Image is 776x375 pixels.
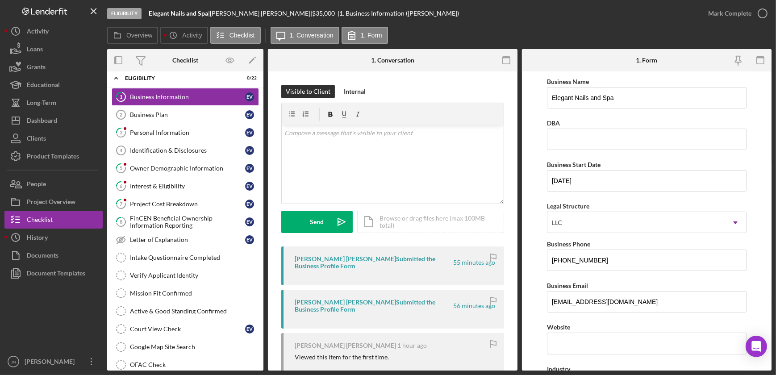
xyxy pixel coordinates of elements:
a: Court View CheckEV [112,320,259,338]
label: 1. Conversation [290,32,334,39]
div: Mark Complete [708,4,751,22]
div: Visible to Client [286,85,330,98]
div: [PERSON_NAME] [PERSON_NAME] [295,342,396,349]
a: Intake Questionnaire Completed [112,249,259,267]
label: Business Start Date [547,161,601,168]
div: Clients [27,129,46,150]
a: Verify Applicant Identity [112,267,259,284]
button: 1. Form [342,27,388,44]
div: Eligibility [125,75,234,81]
time: 2025-09-15 19:29 [453,302,495,309]
a: 3Personal InformationEV [112,124,259,142]
div: Google Map Site Search [130,343,259,350]
button: Documents [4,246,103,264]
a: 1Business InformationEV [112,88,259,106]
div: Identification & Disclosures [130,147,245,154]
div: Educational [27,76,60,96]
div: LLC [552,219,562,226]
div: Document Templates [27,264,85,284]
div: E V [245,164,254,173]
button: People [4,175,103,193]
div: Long-Term [27,94,56,114]
div: [PERSON_NAME] [PERSON_NAME] Submitted the Business Profile Form [295,299,452,313]
div: Grants [27,58,46,78]
div: [PERSON_NAME] [22,353,80,373]
button: Visible to Client [281,85,335,98]
a: Document Templates [4,264,103,282]
div: Internal [344,85,366,98]
a: Google Map Site Search [112,338,259,356]
label: Business Phone [547,240,590,248]
time: 2025-09-15 19:30 [453,259,495,266]
div: Project Overview [27,193,75,213]
button: Educational [4,76,103,94]
div: People [27,175,46,195]
div: E V [245,92,254,101]
div: Send [310,211,324,233]
div: [PERSON_NAME] [PERSON_NAME] Submitted the Business Profile Form [295,255,452,270]
div: Project Cost Breakdown [130,200,245,208]
div: Viewed this item for the first time. [295,354,389,361]
a: Active & Good Standing Confirmed [112,302,259,320]
label: DBA [547,119,560,127]
div: Product Templates [27,147,79,167]
div: OFAC Check [130,361,259,368]
div: 1. Conversation [371,57,414,64]
button: Product Templates [4,147,103,165]
text: JN [11,359,16,364]
div: Court View Check [130,325,245,333]
a: Mission Fit Confirmed [112,284,259,302]
div: E V [245,182,254,191]
a: Checklist [4,211,103,229]
button: Overview [107,27,158,44]
span: $35,000 [312,9,335,17]
tspan: 8 [120,219,122,225]
div: Eligibility [107,8,142,19]
tspan: 3 [120,129,122,135]
div: FinCEN Beneficial Ownership Information Reporting [130,215,245,229]
label: Business Name [547,78,589,85]
button: 1. Conversation [271,27,339,44]
div: Dashboard [27,112,57,132]
b: Elegant Nails and Spa [149,9,208,17]
a: 8FinCEN Beneficial Ownership Information ReportingEV [112,213,259,231]
tspan: 4 [120,148,123,153]
div: Mission Fit Confirmed [130,290,259,297]
label: Website [547,323,570,331]
div: E V [245,110,254,119]
div: Business Plan [130,111,245,118]
button: Grants [4,58,103,76]
button: Loans [4,40,103,58]
a: 7Project Cost BreakdownEV [112,195,259,213]
button: Activity [4,22,103,40]
div: E V [245,200,254,208]
div: Active & Good Standing Confirmed [130,308,259,315]
tspan: 5 [120,165,122,171]
a: 5Owner Demographic InformationEV [112,159,259,177]
a: History [4,229,103,246]
label: Activity [182,32,202,39]
a: 2Business PlanEV [112,106,259,124]
button: Clients [4,129,103,147]
div: Activity [27,22,49,42]
label: Industry [547,365,570,373]
tspan: 1 [120,94,122,100]
div: Business Information [130,93,245,100]
tspan: 6 [120,183,123,189]
div: [PERSON_NAME] [PERSON_NAME] | [210,10,312,17]
a: OFAC Check [112,356,259,374]
div: Checklist [172,57,198,64]
div: Checklist [27,211,53,231]
div: E V [245,217,254,226]
div: E V [245,235,254,244]
label: Business Email [547,282,588,289]
a: Dashboard [4,112,103,129]
button: Mark Complete [699,4,772,22]
div: Verify Applicant Identity [130,272,259,279]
